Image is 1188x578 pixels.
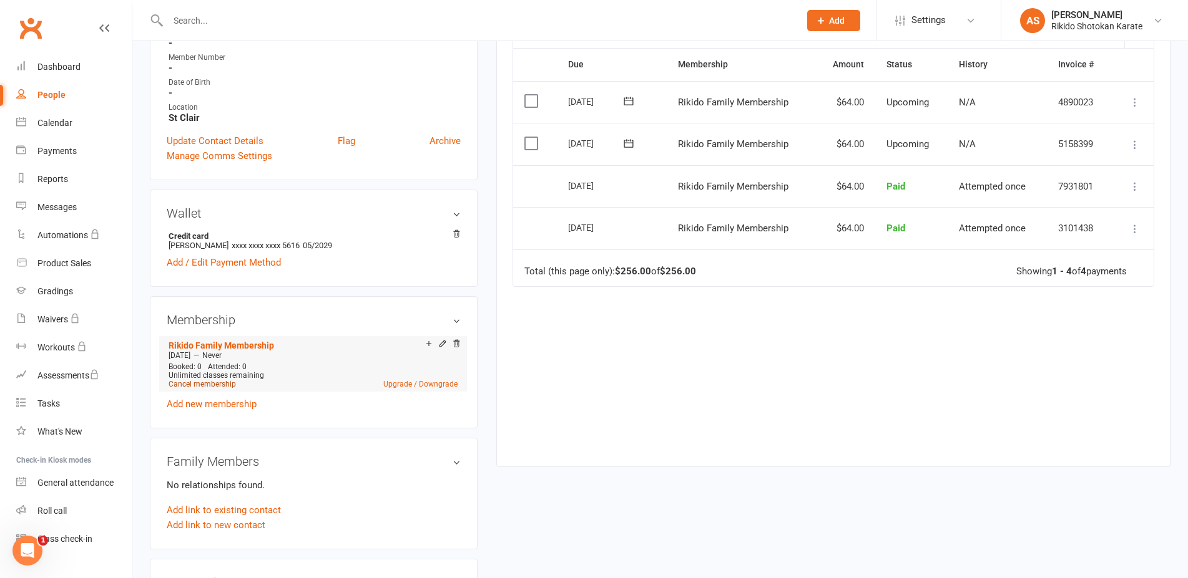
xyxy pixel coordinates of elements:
[16,418,132,446] a: What's New
[169,52,461,64] div: Member Number
[167,398,257,410] a: Add new membership
[815,123,875,165] td: $64.00
[37,286,73,296] div: Gradings
[37,174,68,184] div: Reports
[1047,49,1112,80] th: Invoice #
[37,426,82,436] div: What's New
[667,49,815,80] th: Membership
[815,49,875,80] th: Amount
[1052,266,1072,277] strong: 1 - 4
[167,133,263,148] a: Update Contact Details
[1047,165,1112,208] td: 7931801
[15,12,46,44] a: Clubworx
[167,503,281,518] a: Add link to existing contact
[568,218,626,237] div: [DATE]
[37,118,72,128] div: Calendar
[37,258,91,268] div: Product Sales
[16,390,132,418] a: Tasks
[1016,266,1127,277] div: Showing of payments
[169,112,461,123] strong: St Clair
[16,193,132,221] a: Messages
[815,81,875,123] td: $64.00
[1047,207,1112,249] td: 3101438
[169,87,461,99] strong: -
[959,138,976,150] span: N/A
[807,10,860,31] button: Add
[886,223,905,234] span: Paid
[829,16,845,26] span: Add
[169,231,454,241] strong: Credit card
[16,249,132,277] a: Product Sales
[16,165,132,193] a: Reports
[568,133,626,153] div: [DATE]
[568,92,626,111] div: [DATE]
[169,371,264,380] span: Unlimited classes remaining
[1051,9,1142,21] div: [PERSON_NAME]
[16,525,132,553] a: Class kiosk mode
[886,138,929,150] span: Upcoming
[37,370,99,380] div: Assessments
[16,221,132,249] a: Automations
[169,102,461,113] div: Location
[169,77,461,89] div: Date of Birth
[37,534,92,544] div: Class check-in
[16,137,132,165] a: Payments
[16,469,132,497] a: General attendance kiosk mode
[383,380,458,388] a: Upgrade / Downgrade
[16,81,132,109] a: People
[37,506,67,516] div: Roll call
[1047,81,1112,123] td: 4890023
[1081,266,1086,277] strong: 4
[37,398,60,408] div: Tasks
[16,334,132,362] a: Workouts
[38,536,48,546] span: 1
[1020,8,1045,33] div: AS
[959,97,976,108] span: N/A
[37,62,81,72] div: Dashboard
[911,6,946,34] span: Settings
[959,223,1026,234] span: Attempted once
[165,350,461,360] div: —
[678,97,788,108] span: Rikido Family Membership
[16,109,132,137] a: Calendar
[37,478,114,488] div: General attendance
[557,49,667,80] th: Due
[169,351,190,360] span: [DATE]
[37,342,75,352] div: Workouts
[167,313,461,327] h3: Membership
[303,241,332,250] span: 05/2029
[167,206,461,220] h3: Wallet
[37,90,66,100] div: People
[568,176,626,195] div: [DATE]
[164,12,791,29] input: Search...
[660,266,696,277] strong: $256.00
[678,223,788,234] span: Rikido Family Membership
[167,255,281,270] a: Add / Edit Payment Method
[167,518,265,532] a: Add link to new contact
[16,497,132,525] a: Roll call
[232,241,300,250] span: xxxx xxxx xxxx 5616
[37,230,88,240] div: Automations
[16,362,132,390] a: Assessments
[815,207,875,249] td: $64.00
[169,340,274,350] a: Rikido Family Membership
[959,181,1026,192] span: Attempted once
[169,380,236,388] a: Cancel membership
[678,181,788,192] span: Rikido Family Membership
[886,97,929,108] span: Upcoming
[208,362,247,371] span: Attended: 0
[37,202,77,212] div: Messages
[37,146,77,156] div: Payments
[16,306,132,334] a: Waivers
[948,49,1047,80] th: History
[886,181,905,192] span: Paid
[12,536,42,566] iframe: Intercom live chat
[167,455,461,468] h3: Family Members
[16,53,132,81] a: Dashboard
[678,138,788,150] span: Rikido Family Membership
[1047,123,1112,165] td: 5158399
[524,266,696,277] div: Total (this page only): of
[167,478,461,493] p: No relationships found.
[815,165,875,208] td: $64.00
[167,148,272,163] a: Manage Comms Settings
